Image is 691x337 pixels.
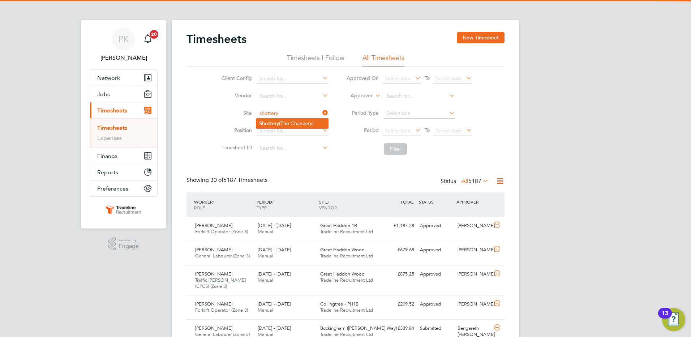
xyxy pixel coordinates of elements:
label: Approver [340,92,373,99]
a: Powered byEngage [108,237,139,251]
label: Timesheet ID [219,144,252,151]
button: Preferences [90,180,157,196]
span: Tradeline Recruitment Ltd [320,229,373,235]
span: Great Haddon Wood [320,271,365,277]
span: PK [118,34,129,44]
span: ROLE [194,205,205,210]
input: Search for... [257,91,328,101]
span: Manual [258,277,273,283]
div: Submitted [417,323,455,334]
span: [PERSON_NAME] [195,271,232,277]
label: All [462,178,489,185]
span: Tradeline Recruitment Ltd [320,277,373,283]
span: / [213,199,214,205]
div: 13 [662,313,668,323]
input: Search for... [257,143,328,153]
div: Approved [417,268,455,280]
nav: Main navigation [81,20,166,229]
span: Powered by [119,237,139,243]
span: 30 of [210,176,223,184]
span: To [422,73,432,83]
span: [DATE] - [DATE] [258,222,291,229]
label: Period Type [346,110,379,116]
span: Tradeline Recruitment Ltd [320,307,373,313]
span: Forklift Operator (Zone 3) [195,307,248,313]
span: Buckingham ([PERSON_NAME] Way) [320,325,397,331]
span: Select date [436,75,462,82]
span: [PERSON_NAME] [195,301,232,307]
span: Forklift Operator (Zone 3) [195,229,248,235]
span: Traffic [PERSON_NAME] (CPCS) (Zone 3) [195,277,246,289]
button: Open Resource Center, 13 new notifications [662,308,685,331]
button: Timesheets [90,102,157,118]
span: / [328,199,329,205]
span: [DATE] - [DATE] [258,325,291,331]
div: Status [441,176,490,187]
span: Tradeline Recruitment Ltd [320,253,373,259]
span: Select date [385,127,411,134]
input: Select one [384,108,455,119]
span: Great Haddon 1B [320,222,357,229]
input: Search for... [257,126,328,136]
li: (The Chancery) [256,119,328,128]
span: Select date [385,75,411,82]
button: Jobs [90,86,157,102]
div: £209.52 [379,298,417,310]
div: [PERSON_NAME] [455,298,492,310]
div: SITE [317,195,380,214]
label: Vendor [219,92,252,99]
a: Timesheets [97,124,127,131]
label: Client Config [219,75,252,81]
span: To [422,125,432,135]
span: [PERSON_NAME] [195,222,232,229]
span: [PERSON_NAME] [195,325,232,331]
div: Approved [417,298,455,310]
input: Search for... [384,91,455,101]
label: Position [219,127,252,133]
span: VENDOR [319,205,337,210]
span: Engage [119,243,139,249]
div: APPROVER [455,195,492,208]
li: Timesheets I Follow [287,54,344,67]
span: Timesheets [97,107,127,114]
span: / [272,199,274,205]
div: £1,187.28 [379,220,417,232]
div: Approved [417,220,455,232]
a: Expenses [97,135,122,141]
span: Manual [258,307,273,313]
a: Go to home page [90,204,158,216]
span: Select date [436,127,462,134]
div: Timesheets [90,118,157,148]
div: STATUS [417,195,455,208]
button: Network [90,70,157,86]
span: Collingtree - PH1B [320,301,359,307]
div: £339.84 [379,323,417,334]
span: Manual [258,229,273,235]
div: [PERSON_NAME] [455,244,492,256]
b: Shottery [259,120,279,127]
button: Filter [384,143,407,155]
div: Showing [186,176,269,184]
h2: Timesheets [186,32,246,46]
div: [PERSON_NAME] [455,268,492,280]
span: TYPE [257,205,267,210]
span: Patrick Knight [90,54,158,62]
div: Approved [417,244,455,256]
span: Manual [258,253,273,259]
div: £679.68 [379,244,417,256]
span: Finance [97,153,117,159]
span: Great Haddon Wood [320,247,365,253]
label: Site [219,110,252,116]
div: PERIOD [255,195,317,214]
li: All Timesheets [362,54,404,67]
button: Finance [90,148,157,164]
button: New Timesheet [457,32,505,43]
span: Jobs [97,91,110,98]
span: 5187 [468,178,481,185]
div: [PERSON_NAME] [455,220,492,232]
label: Period [346,127,379,133]
span: General Labourer (Zone 3) [195,253,250,259]
span: Network [97,74,120,81]
span: [DATE] - [DATE] [258,271,291,277]
span: [PERSON_NAME] [195,247,232,253]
